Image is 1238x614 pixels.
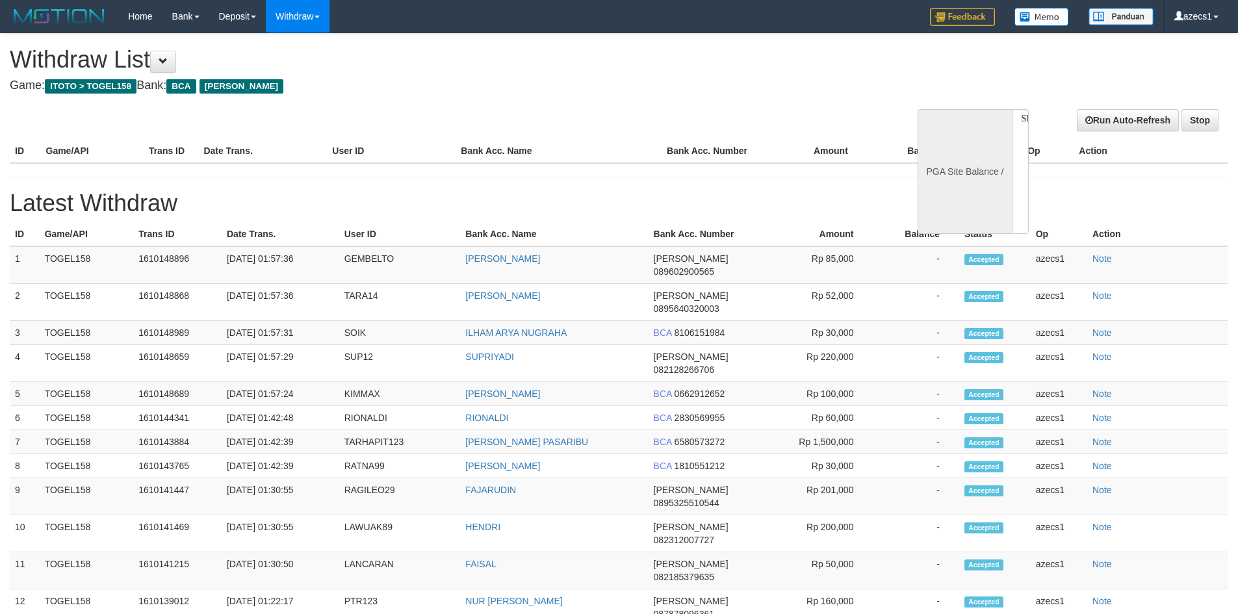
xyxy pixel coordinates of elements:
[771,478,873,515] td: Rp 201,000
[1031,478,1087,515] td: azecs1
[654,535,714,545] span: 082312007727
[222,406,339,430] td: [DATE] 01:42:48
[133,515,222,552] td: 1610141469
[654,290,729,301] span: [PERSON_NAME]
[339,454,461,478] td: RATNA99
[465,485,516,495] a: FAJARUDIN
[1092,461,1112,471] a: Note
[40,406,134,430] td: TOGEL158
[40,478,134,515] td: TOGEL158
[654,572,714,582] span: 082185379635
[10,345,40,382] td: 4
[654,559,729,569] span: [PERSON_NAME]
[868,139,962,163] th: Balance
[1074,139,1228,163] th: Action
[674,461,725,471] span: 1810551212
[1089,8,1154,25] img: panduan.png
[873,246,959,284] td: -
[10,454,40,478] td: 8
[873,430,959,454] td: -
[222,478,339,515] td: [DATE] 01:30:55
[465,290,540,301] a: [PERSON_NAME]
[339,284,461,321] td: TARA14
[764,139,867,163] th: Amount
[222,454,339,478] td: [DATE] 01:42:39
[222,552,339,589] td: [DATE] 01:30:50
[964,389,1003,400] span: Accepted
[674,327,725,338] span: 8106151984
[873,454,959,478] td: -
[964,461,1003,472] span: Accepted
[654,327,672,338] span: BCA
[465,253,540,264] a: [PERSON_NAME]
[873,222,959,246] th: Balance
[1022,139,1074,163] th: Op
[1031,406,1087,430] td: azecs1
[964,596,1003,608] span: Accepted
[771,406,873,430] td: Rp 60,000
[10,406,40,430] td: 6
[662,139,764,163] th: Bank Acc. Number
[40,515,134,552] td: TOGEL158
[873,406,959,430] td: -
[964,291,1003,302] span: Accepted
[339,345,461,382] td: SUP12
[873,515,959,552] td: -
[465,461,540,471] a: [PERSON_NAME]
[465,559,496,569] a: FAISAL
[930,8,995,26] img: Feedback.jpg
[133,406,222,430] td: 1610144341
[222,284,339,321] td: [DATE] 01:57:36
[873,478,959,515] td: -
[1031,321,1087,345] td: azecs1
[959,222,1031,246] th: Status
[10,222,40,246] th: ID
[339,478,461,515] td: RAGILEO29
[873,552,959,589] td: -
[771,454,873,478] td: Rp 30,000
[1031,222,1087,246] th: Op
[654,303,719,314] span: 0895640320003
[1031,515,1087,552] td: azecs1
[133,454,222,478] td: 1610143765
[222,246,339,284] td: [DATE] 01:57:36
[10,246,40,284] td: 1
[222,382,339,406] td: [DATE] 01:57:24
[1031,430,1087,454] td: azecs1
[654,413,672,423] span: BCA
[1092,389,1112,399] a: Note
[1092,290,1112,301] a: Note
[654,498,719,508] span: 0895325510544
[45,79,136,94] span: ITOTO > TOGEL158
[654,461,672,471] span: BCA
[465,522,500,532] a: HENDRI
[1031,284,1087,321] td: azecs1
[166,79,196,94] span: BCA
[10,430,40,454] td: 7
[465,596,562,606] a: NUR [PERSON_NAME]
[964,328,1003,339] span: Accepted
[40,246,134,284] td: TOGEL158
[339,382,461,406] td: KIMMAX
[771,246,873,284] td: Rp 85,000
[10,382,40,406] td: 5
[964,559,1003,570] span: Accepted
[10,190,1228,216] h1: Latest Withdraw
[1092,437,1112,447] a: Note
[1031,246,1087,284] td: azecs1
[771,515,873,552] td: Rp 200,000
[339,222,461,246] th: User ID
[339,552,461,589] td: LANCARAN
[964,352,1003,363] span: Accepted
[339,406,461,430] td: RIONALDI
[771,222,873,246] th: Amount
[964,522,1003,533] span: Accepted
[1092,352,1112,362] a: Note
[10,139,41,163] th: ID
[327,139,456,163] th: User ID
[133,321,222,345] td: 1610148989
[465,327,567,338] a: ILHAM ARYA NUGRAHA
[40,454,134,478] td: TOGEL158
[1092,559,1112,569] a: Note
[873,382,959,406] td: -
